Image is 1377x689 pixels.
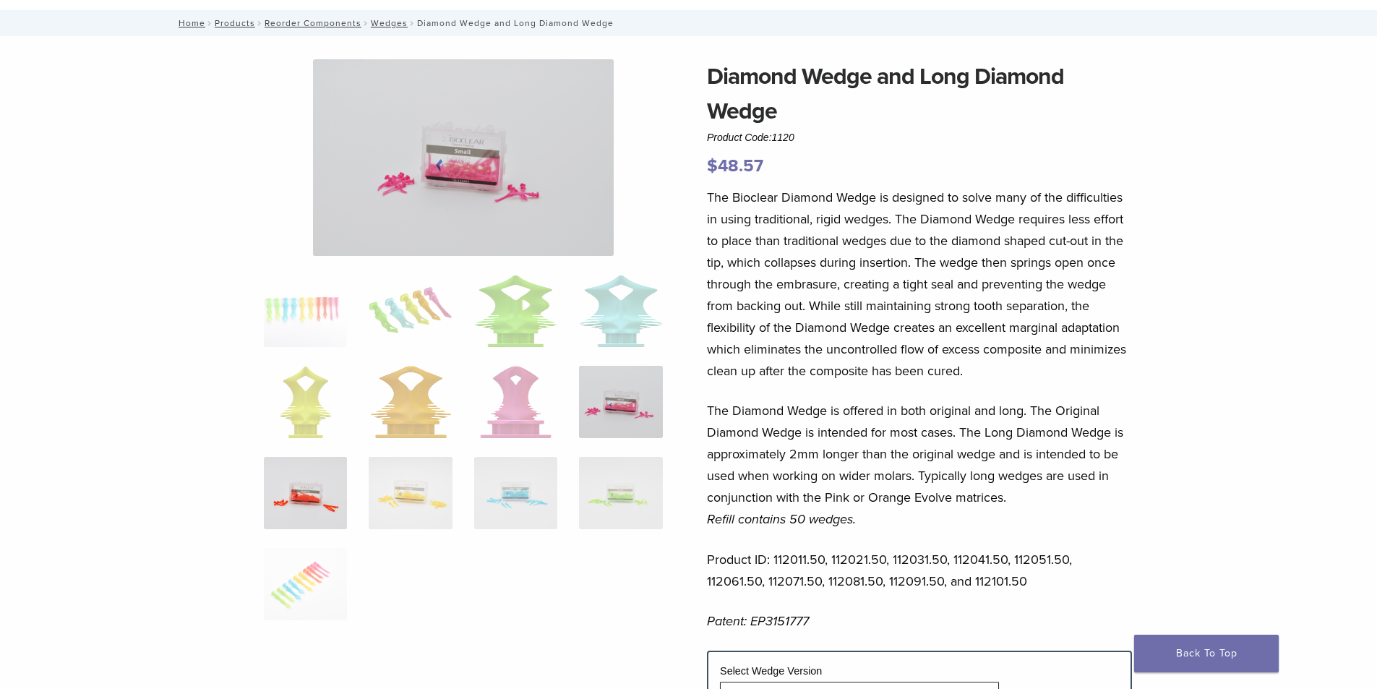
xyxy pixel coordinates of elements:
a: Reorder Components [265,18,361,28]
img: Diamond Wedge and Long Diamond Wedge - Image 7 [480,366,552,438]
img: Diamond Wedge and Long Diamond Wedge - Image 3 [474,275,557,347]
img: Diamond Wedge and Long Diamond Wedge - Image 5 [280,366,332,438]
bdi: 48.57 [707,155,763,176]
label: Select Wedge Version [720,665,822,677]
a: Products [215,18,255,28]
span: / [361,20,371,27]
a: Wedges [371,18,408,28]
img: Diamond Wedge and Long Diamond Wedge - Image 4 [579,275,662,347]
img: Diamond Wedge and Long Diamond Wedge - Image 11 [474,457,557,529]
img: Diamond Wedge and Long Diamond Wedge - Image 6 [371,366,451,438]
em: Refill contains 50 wedges. [707,511,856,527]
a: Back To Top [1134,635,1279,672]
img: Diamond Wedge and Long Diamond Wedge - Image 10 [369,457,452,529]
img: Diamond Wedge and Long Diamond Wedge - Image 12 [579,457,662,529]
nav: Diamond Wedge and Long Diamond Wedge [168,10,1209,36]
img: Diamond Wedge and Long Diamond Wedge - Image 13 [264,548,347,620]
img: DSC_0187_v3-1920x1218-1-324x324.png [264,275,347,347]
img: Diamond Wedge and Long Diamond Wedge - Image 8 [579,366,662,438]
img: Diamond Wedge and Long Diamond Wedge - Image 8 [313,59,614,256]
img: Diamond Wedge and Long Diamond Wedge - Image 2 [369,275,452,347]
span: / [255,20,265,27]
span: $ [707,155,718,176]
span: / [408,20,417,27]
em: Patent: EP3151777 [707,613,809,629]
img: Diamond Wedge and Long Diamond Wedge - Image 9 [264,457,347,529]
span: 1120 [772,132,794,143]
p: Product ID: 112011.50, 112021.50, 112031.50, 112041.50, 112051.50, 112061.50, 112071.50, 112081.5... [707,549,1132,592]
p: The Diamond Wedge is offered in both original and long. The Original Diamond Wedge is intended fo... [707,400,1132,530]
h1: Diamond Wedge and Long Diamond Wedge [707,59,1132,129]
span: / [205,20,215,27]
a: Home [174,18,205,28]
p: The Bioclear Diamond Wedge is designed to solve many of the difficulties in using traditional, ri... [707,187,1132,382]
span: Product Code: [707,132,794,143]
